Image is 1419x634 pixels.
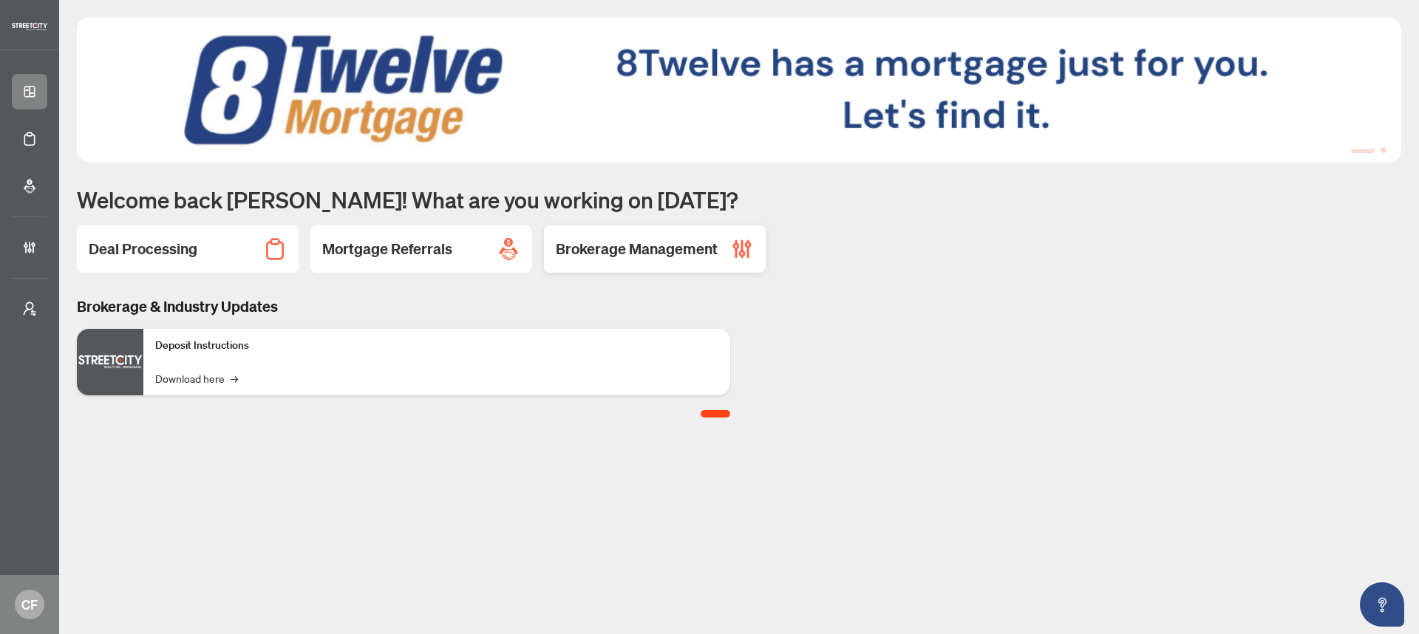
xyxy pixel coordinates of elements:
span: user-switch [22,301,37,316]
button: 1 [1351,147,1375,153]
button: Open asap [1360,582,1404,627]
h2: Deal Processing [89,239,197,259]
img: Slide 0 [77,18,1401,162]
button: 2 [1381,147,1386,153]
p: Deposit Instructions [155,338,718,354]
img: logo [12,23,47,30]
h3: Brokerage & Industry Updates [77,296,730,317]
h1: Welcome back [PERSON_NAME]! What are you working on [DATE]? [77,185,1401,214]
a: Download here→ [155,370,238,386]
span: CF [21,594,38,615]
h2: Mortgage Referrals [322,239,452,259]
h2: Brokerage Management [556,239,718,259]
span: → [231,370,238,386]
img: Deposit Instructions [77,329,143,395]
